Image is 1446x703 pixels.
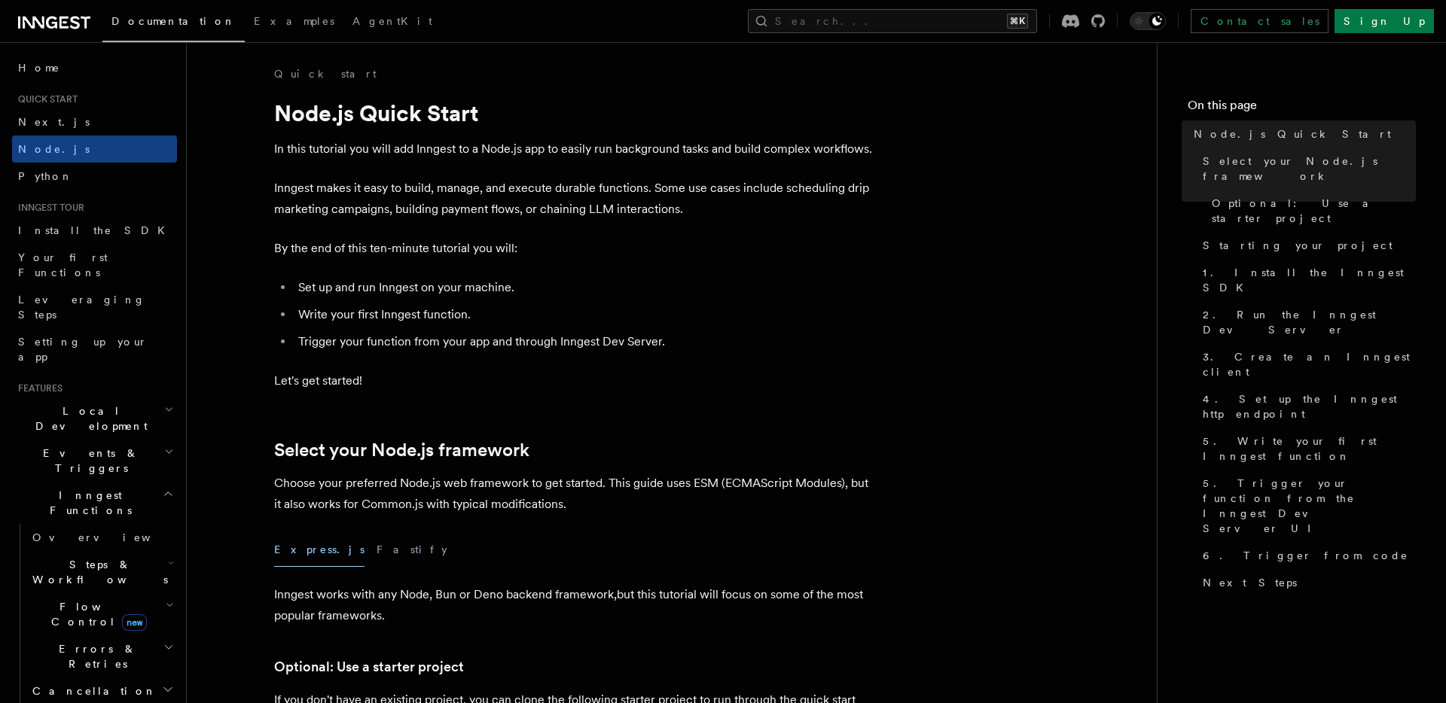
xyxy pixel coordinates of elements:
[254,15,334,27] span: Examples
[12,54,177,81] a: Home
[1203,548,1408,563] span: 6. Trigger from code
[1206,190,1416,232] a: Optional: Use a starter project
[1203,391,1416,421] span: 4. Set up the Inngest http endpoint
[18,251,108,278] span: Your first Functions
[1194,126,1391,142] span: Node.js Quick Start
[1197,385,1416,428] a: 4. Set up the Inngest http endpoint
[274,656,464,677] a: Optional: Use a starter project
[245,5,343,41] a: Examples
[1203,238,1393,253] span: Starting your project
[274,238,877,259] p: By the end of this ten-minute tutorial you will:
[12,328,177,370] a: Setting up your app
[274,370,877,391] p: Let's get started!
[1197,569,1416,596] a: Next Steps
[1197,301,1416,343] a: 2. Run the Inngest Dev Server
[1191,9,1329,33] a: Contact sales
[102,5,245,42] a: Documentation
[274,178,877,220] p: Inngest makes it easy to build, manage, and execute durable functions. Some use cases include sch...
[26,524,177,551] a: Overview
[274,66,377,81] a: Quick start
[274,440,529,461] a: Select your Node.js framework
[18,170,73,182] span: Python
[1203,307,1416,337] span: 2. Run the Inngest Dev Server
[12,488,163,518] span: Inngest Functions
[1203,476,1416,536] span: 5. Trigger your function from the Inngest Dev Server UI
[111,15,236,27] span: Documentation
[274,138,877,160] p: In this tutorial you will add Inngest to a Node.js app to easily run background tasks and build c...
[12,135,177,163] a: Node.js
[12,108,177,135] a: Next.js
[12,382,63,394] span: Features
[12,482,177,524] button: Inngest Functions
[1197,470,1416,542] a: 5. Trigger your function from the Inngest Dev Server UI
[1197,542,1416,569] a: 6. Trigger from code
[12,286,177,328] a: Leveraging Steps
[122,614,147,631] span: new
[32,531,188,543] span: Overview
[748,9,1037,33] button: Search...⌘K
[274,473,877,515] p: Choose your preferred Node.js web framework to get started. This guide uses ESM (ECMAScript Modul...
[1203,434,1416,464] span: 5. Write your first Inngest function
[12,403,164,434] span: Local Development
[274,99,877,126] h1: Node.js Quick Start
[1335,9,1434,33] a: Sign Up
[18,224,174,236] span: Install the SDK
[1203,349,1416,379] span: 3. Create an Inngest client
[352,15,432,27] span: AgentKit
[18,116,90,128] span: Next.js
[1197,343,1416,385] a: 3. Create an Inngest client
[26,599,166,629] span: Flow Control
[18,143,90,155] span: Node.js
[12,397,177,440] button: Local Development
[274,584,877,626] p: Inngest works with any Node, Bun or Deno backend framework,but this tutorial will focus on some o...
[18,60,60,75] span: Home
[1188,96,1416,120] h4: On this page
[18,294,145,321] span: Leveraging Steps
[12,244,177,286] a: Your first Functions
[1212,196,1416,226] span: Optional: Use a starter project
[1197,428,1416,470] a: 5. Write your first Inngest function
[1197,232,1416,259] a: Starting your project
[26,557,168,587] span: Steps & Workflows
[1007,14,1028,29] kbd: ⌘K
[26,635,177,677] button: Errors & Retries
[1203,575,1297,590] span: Next Steps
[26,683,157,698] span: Cancellation
[294,277,877,298] li: Set up and run Inngest on your machine.
[12,446,164,476] span: Events & Triggers
[1197,259,1416,301] a: 1. Install the Inngest SDK
[294,304,877,325] li: Write your first Inngest function.
[377,533,447,567] button: Fastify
[294,331,877,352] li: Trigger your function from your app and through Inngest Dev Server.
[12,163,177,190] a: Python
[12,93,78,105] span: Quick start
[12,202,84,214] span: Inngest tour
[1203,154,1416,184] span: Select your Node.js framework
[26,593,177,635] button: Flow Controlnew
[12,440,177,482] button: Events & Triggers
[26,641,163,671] span: Errors & Retries
[274,533,365,567] button: Express.js
[1130,12,1166,30] button: Toggle dark mode
[12,217,177,244] a: Install the SDK
[1203,265,1416,295] span: 1. Install the Inngest SDK
[18,336,148,363] span: Setting up your app
[26,551,177,593] button: Steps & Workflows
[1197,148,1416,190] a: Select your Node.js framework
[343,5,441,41] a: AgentKit
[1188,120,1416,148] a: Node.js Quick Start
